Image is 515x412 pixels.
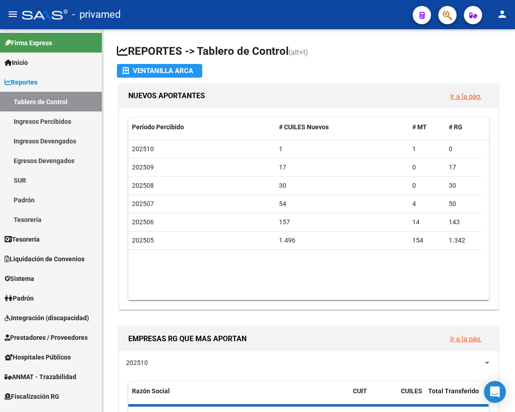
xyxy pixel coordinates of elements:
span: Reportes [5,77,37,87]
span: Razón Social [132,387,170,395]
datatable-header-cell: CUIT [349,381,397,412]
span: CUIT [353,387,367,395]
h1: REPORTES -> Tablero de Control [117,44,500,60]
span: 202507 [132,200,154,207]
datatable-header-cell: CUILES [397,381,425,412]
div: Open Intercom Messenger [484,381,506,403]
mat-icon: menu [7,9,18,20]
mat-icon: person [497,9,508,20]
span: EMPRESAS RG QUE MAS APORTAN [128,334,247,343]
button: Ir a la pág. [443,330,489,347]
span: # RG [449,123,462,131]
span: Período Percibido [132,123,184,131]
span: 202505 [132,237,154,244]
div: 0 [449,144,478,154]
datatable-header-cell: Razón Social [128,381,349,412]
span: Prestadores / Proveedores [5,333,88,343]
span: CUILES [401,387,422,395]
a: Ir a la pág. [450,92,482,100]
datatable-header-cell: Total Transferido [425,381,489,412]
div: 17 [449,162,478,173]
a: Ir a la pág. [450,335,482,343]
div: 17 [279,162,405,173]
span: Padrón [5,293,34,303]
div: 157 [279,217,405,227]
span: Firma Express [5,38,52,48]
span: # CUILES Nuevos [279,123,329,131]
span: 202509 [132,164,154,171]
span: Fiscalización RG [5,391,59,401]
span: - privamed [72,5,121,25]
datatable-header-cell: # CUILES Nuevos [275,117,409,137]
span: Integración (discapacidad) [5,313,89,323]
div: 0 [412,162,441,173]
span: (alt+t) [289,48,308,57]
div: 1.342 [449,235,478,246]
div: 50 [449,199,478,209]
div: 1 [412,144,441,154]
span: # MT [412,123,427,131]
div: 0 [412,180,441,191]
div: 30 [279,180,405,191]
span: Hospitales Públicos [5,352,71,362]
span: Sistema [5,274,34,284]
span: NUEVOS APORTANTES [128,91,205,100]
div: Ventanilla ARCA [122,64,197,78]
div: 154 [412,235,441,246]
span: 202508 [132,182,154,189]
span: ANMAT - Trazabilidad [5,372,76,382]
span: 202506 [132,218,154,226]
div: 143 [449,217,478,227]
span: Inicio [5,58,28,68]
span: Liquidación de Convenios [5,254,84,264]
button: Ir a la pág. [443,88,489,105]
datatable-header-cell: # RG [445,117,482,137]
div: 14 [412,217,441,227]
span: Total Transferido [428,387,479,395]
datatable-header-cell: Período Percibido [128,117,275,137]
div: 1 [279,144,405,154]
span: Tesorería [5,234,40,244]
datatable-header-cell: # MT [409,117,445,137]
div: 30 [449,180,478,191]
div: 1.496 [279,235,405,246]
div: 54 [279,199,405,209]
div: 4 [412,199,441,209]
button: Ventanilla ARCA [117,64,202,78]
span: 202510 [132,145,154,153]
span: 202510 [126,359,148,366]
